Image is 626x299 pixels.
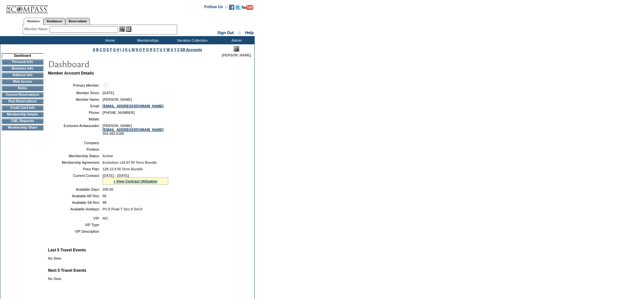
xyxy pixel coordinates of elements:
[2,73,43,78] td: Address Info
[2,86,43,91] td: Notes
[48,248,86,252] b: Last 5 Travel Events
[235,7,241,11] a: Follow us on Twitter
[245,31,254,35] a: Help
[103,174,129,178] span: [DATE] - [DATE]
[242,5,253,10] img: Subscribe to our YouTube Channel
[180,48,202,52] a: ER Accounts
[2,125,43,130] td: Membership Share
[100,48,102,52] a: C
[51,174,100,185] td: Current Contract:
[113,179,157,183] a: » View Contract Utilization
[93,48,95,52] a: A
[51,91,100,95] td: Member Since:
[103,167,143,171] span: 129-12.9 RI Term Bundle
[48,71,94,75] b: Member Account Details
[2,99,43,104] td: Past Reservations
[139,48,142,52] a: O
[51,216,100,220] td: VIP:
[2,112,43,117] td: Membership Details
[2,118,43,124] td: CWL Requests
[204,4,228,12] td: Follow Us ::
[51,117,100,121] td: Mobile:
[51,187,100,191] td: Available Days:
[125,48,128,52] a: K
[103,207,142,211] span: Pri:0 Peak:7 Sec:0 Sel:0
[48,268,86,273] b: Next 5 Travel Events
[113,48,116,52] a: G
[217,36,255,44] td: Admin
[234,46,239,52] img: Impersonate
[103,111,135,115] span: [PHONE_NUMBER]
[2,59,43,65] td: Personal Info
[103,187,113,191] span: 200.00
[51,223,100,227] td: VIP Type:
[166,36,217,44] td: Vacation Collection
[150,48,152,52] a: R
[106,48,109,52] a: E
[217,31,234,35] a: Sign Out
[119,26,125,32] img: View
[103,201,106,204] span: 98
[51,97,100,101] td: Member Name:
[177,48,180,52] a: Z
[51,124,100,136] td: Exclusive Ambassador:
[229,5,234,10] img: Become our fan on Facebook
[103,91,114,95] span: [DATE]
[51,201,100,204] td: Available SA Res:
[110,48,112,52] a: F
[103,124,164,136] span: [PERSON_NAME] 303.493.6189
[117,48,119,52] a: H
[242,7,253,11] a: Subscribe to our YouTube Channel
[103,97,132,101] span: [PERSON_NAME]
[103,194,106,198] span: 96
[48,57,179,70] img: pgTtlDashboard.gif
[51,229,100,233] td: VIP Description:
[2,53,43,58] td: Dashboard
[174,48,176,52] a: Y
[136,48,138,52] a: N
[143,48,145,52] a: P
[103,154,113,158] span: Active
[167,48,170,52] a: W
[2,105,43,111] td: Credit Card Info
[146,48,149,52] a: Q
[103,216,108,220] span: NO
[103,128,164,132] a: [EMAIL_ADDRESS][DOMAIN_NAME]
[51,154,100,158] td: Membership Status:
[51,160,100,164] td: Membership Agreement:
[222,53,251,57] span: [PERSON_NAME]
[103,160,157,164] span: Evolution v10.07 RI Term Bundle
[24,26,50,32] div: Member Name:
[156,48,159,52] a: T
[126,26,131,32] img: Reservations
[96,48,99,52] a: B
[120,48,121,52] a: I
[2,92,43,97] td: Current Reservations
[51,82,100,88] td: Primary Member:
[43,18,65,25] a: Residences
[51,194,100,198] td: Available AR Res:
[24,18,44,25] a: Members
[163,48,166,52] a: V
[229,7,234,11] a: Become our fan on Facebook
[51,167,100,171] td: Price Plan:
[128,48,130,52] a: L
[132,48,135,52] a: M
[51,141,100,145] td: Company:
[103,104,164,108] a: [EMAIL_ADDRESS][DOMAIN_NAME]
[51,207,100,211] td: Available Holidays:
[171,48,173,52] a: X
[51,111,100,115] td: Phone:
[2,66,43,71] td: Business Info
[65,18,90,25] a: Reservations
[51,104,100,108] td: Email:
[128,36,166,44] td: Memberships
[51,147,100,151] td: Position:
[122,48,124,52] a: J
[235,5,241,10] img: Follow us on Twitter
[160,48,162,52] a: U
[48,277,250,281] div: No Data
[90,36,128,44] td: Home
[2,79,43,84] td: Web Access
[48,256,250,260] div: No Data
